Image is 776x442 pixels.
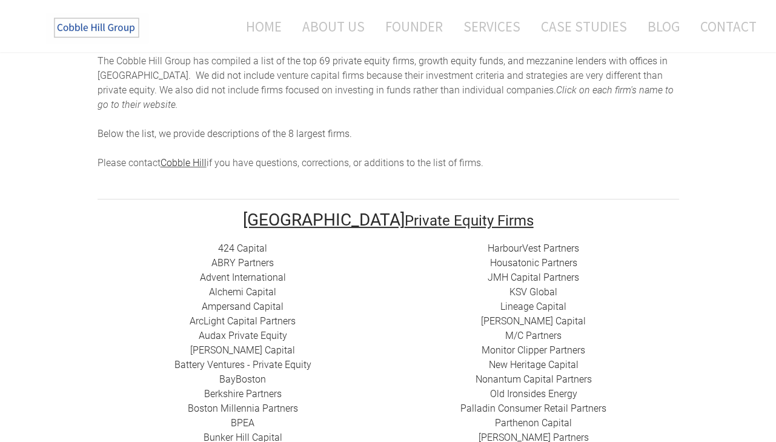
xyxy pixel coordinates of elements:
a: ​Ampersand Capital [202,301,284,312]
a: BPEA [231,417,254,429]
a: ​M/C Partners [505,330,562,341]
img: The Cobble Hill Group LLC [46,13,149,43]
a: Contact [691,10,757,42]
a: 424 Capital [218,243,267,254]
a: Case Studies [532,10,636,42]
font: Private Equity Firms [405,212,534,229]
a: New Heritage Capital [489,359,579,370]
a: ​JMH Capital Partners [488,272,579,283]
span: The Cobble Hill Group has compiled a list of t [98,55,290,67]
span: enture capital firms because their investment criteria and strategies are very different than pri... [98,70,663,96]
a: Palladin Consumer Retail Partners [460,403,606,414]
a: ​ABRY Partners [211,257,274,269]
em: Click on each firm's name to go to their website. [98,84,674,110]
span: Please contact if you have questions, corrections, or additions to the list of firms. [98,157,483,169]
a: Nonantum Capital Partners [476,373,592,385]
a: ​KSV Global [509,286,557,298]
a: [PERSON_NAME] Capital [190,344,295,356]
a: Boston Millennia Partners [188,403,298,414]
a: Blog [638,10,689,42]
a: ​Parthenon Capital [495,417,572,429]
a: ​Old Ironsides Energy [490,388,577,400]
a: Cobble Hill [161,157,207,169]
a: Services [454,10,529,42]
div: he top 69 private equity firms, growth equity funds, and mezzanine lenders with offices in [GEOGR... [98,54,679,170]
a: Housatonic Partners [490,257,577,269]
a: ​Monitor Clipper Partners [482,344,585,356]
a: ​ArcLight Capital Partners [190,315,296,327]
font: [GEOGRAPHIC_DATA] [243,210,405,230]
a: Home [228,10,291,42]
a: BayBoston [219,373,266,385]
a: Advent International [200,272,286,283]
a: Founder [376,10,452,42]
a: Alchemi Capital [209,286,276,298]
a: Berkshire Partners [204,388,282,400]
a: HarbourVest Partners [488,243,579,254]
a: About Us [293,10,374,42]
a: Battery Ventures - Private Equity [174,359,311,370]
a: [PERSON_NAME] Capital [481,315,586,327]
a: Lineage Capital [500,301,566,312]
a: Audax Private Equity [199,330,287,341]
